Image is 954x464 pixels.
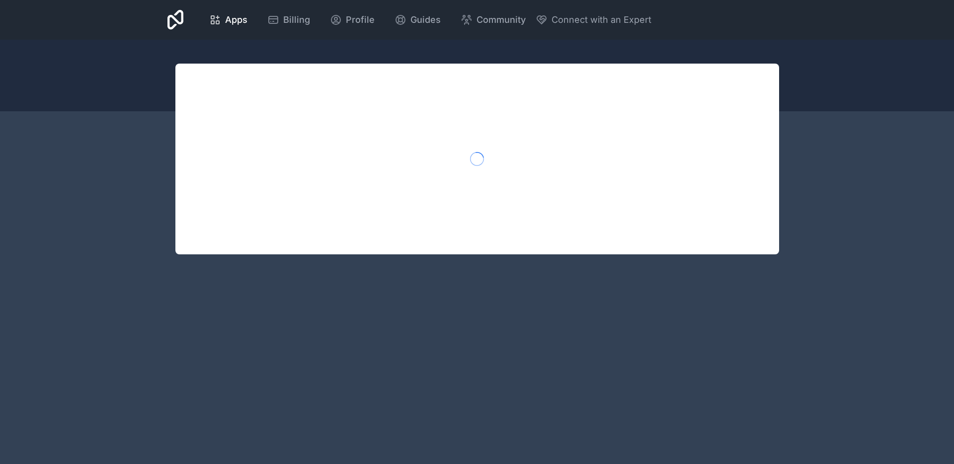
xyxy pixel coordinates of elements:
a: Profile [322,9,383,31]
span: Profile [346,13,375,27]
span: Guides [410,13,441,27]
span: Community [477,13,526,27]
a: Community [453,9,534,31]
span: Connect with an Expert [552,13,651,27]
span: Apps [225,13,247,27]
span: Billing [283,13,310,27]
a: Apps [201,9,255,31]
a: Guides [387,9,449,31]
a: Billing [259,9,318,31]
button: Connect with an Expert [536,13,651,27]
